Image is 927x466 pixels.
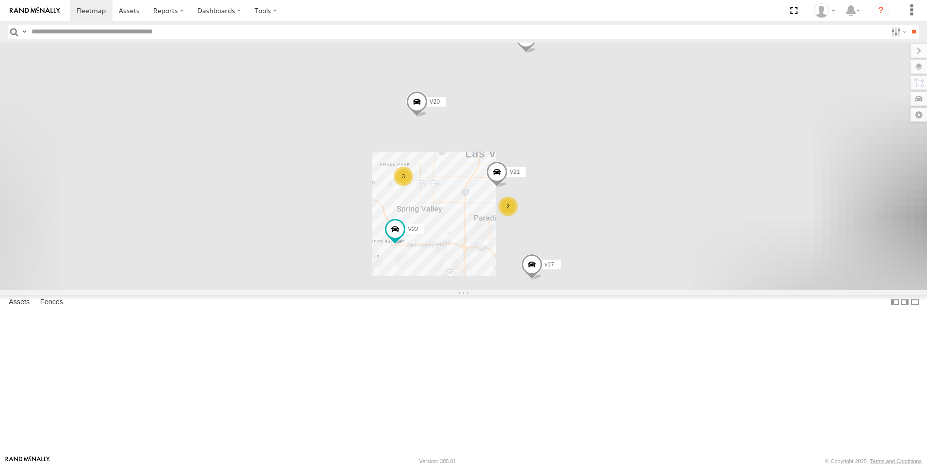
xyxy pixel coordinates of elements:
label: Fences [35,295,68,309]
label: Search Filter Options [887,25,908,39]
label: Dock Summary Table to the Right [900,295,910,309]
label: Assets [4,295,34,309]
label: Search Query [20,25,28,39]
a: Terms and Conditions [870,458,922,464]
span: V21 [510,169,520,175]
label: Dock Summary Table to the Left [890,295,900,309]
i: ? [873,3,889,18]
span: V20 [430,98,440,105]
label: Hide Summary Table [910,295,920,309]
a: Visit our Website [5,456,50,466]
span: V22 [408,226,418,233]
label: Map Settings [911,108,927,122]
span: v17 [544,261,554,267]
img: rand-logo.svg [10,7,60,14]
div: 2 [498,197,518,216]
div: Version: 305.01 [419,458,456,464]
div: © Copyright 2025 - [825,458,922,464]
div: 3 [394,167,413,186]
div: Relu Georgescu [811,3,839,18]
